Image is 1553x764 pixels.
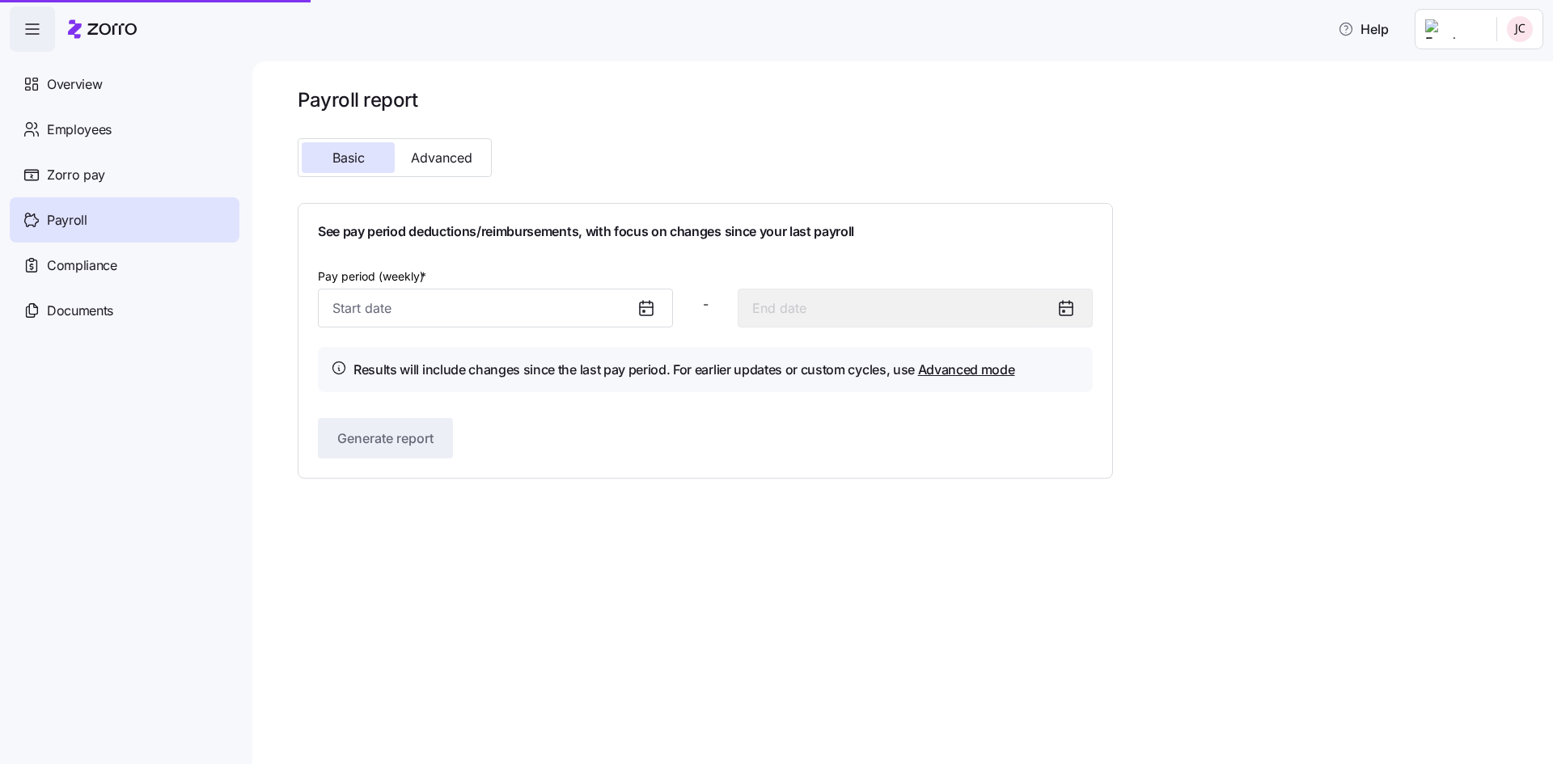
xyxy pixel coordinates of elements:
[10,197,239,243] a: Payroll
[10,61,239,107] a: Overview
[47,74,102,95] span: Overview
[10,243,239,288] a: Compliance
[10,152,239,197] a: Zorro pay
[318,418,453,458] button: Generate report
[918,361,1015,378] a: Advanced mode
[47,210,87,230] span: Payroll
[47,165,105,185] span: Zorro pay
[738,289,1093,327] input: End date
[1325,13,1402,45] button: Help
[10,107,239,152] a: Employees
[298,87,1113,112] h1: Payroll report
[353,360,1015,380] h4: Results will include changes since the last pay period. For earlier updates or custom cycles, use
[1338,19,1389,39] span: Help
[703,294,709,314] span: -
[47,120,112,140] span: Employees
[47,255,117,276] span: Compliance
[332,151,365,164] span: Basic
[47,301,113,321] span: Documents
[337,428,434,448] span: Generate report
[1507,16,1533,42] img: 6a057c79b0215197f4e0f4d635e1f31e
[318,268,430,285] label: Pay period (weekly)
[10,288,239,333] a: Documents
[1425,19,1483,39] img: Employer logo
[318,223,1093,240] h1: See pay period deductions/reimbursements, with focus on changes since your last payroll
[318,289,673,327] input: Start date
[411,151,472,164] span: Advanced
